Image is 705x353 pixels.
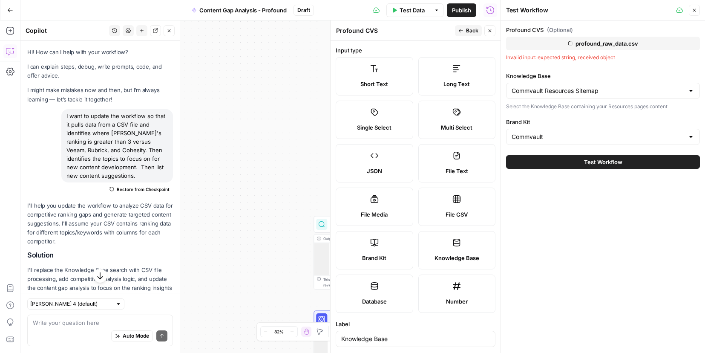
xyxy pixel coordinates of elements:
[506,118,700,126] label: Brand Kit
[274,328,284,335] span: 82%
[506,54,700,61] div: Invalid input: expected string, received object
[117,186,170,193] span: Restore from Checkpoint
[27,62,173,80] p: I can explain steps, debug, write prompts, code, and offer advice.
[506,37,700,50] button: profound_raw_data.csv
[27,266,173,302] p: I'll replace the Knowledge Base search with CSV file processing, add competitive analysis logic, ...
[367,167,382,175] span: JSON
[512,87,684,95] input: Commvault Resources Sitemap
[30,300,112,308] input: Claude Sonnet 4 (default)
[341,335,490,343] input: Input Label
[106,184,173,194] button: Restore from Checkpoint
[466,27,478,35] span: Back
[297,6,310,14] span: Draft
[362,254,386,262] span: Brand Kit
[584,158,622,166] span: Test Workflow
[27,201,173,246] p: I'll help you update the workflow to analyze CSV data for competitive ranking gaps and generate t...
[357,123,391,132] span: Single Select
[452,6,471,14] span: Publish
[27,48,173,57] p: Hi! How can I help with your workflow?
[446,297,468,306] span: Number
[443,80,470,88] span: Long Text
[360,80,388,88] span: Short Text
[447,3,476,17] button: Publish
[362,297,387,306] span: Database
[446,210,468,219] span: File CSV
[323,236,403,241] div: Output
[27,86,173,104] p: I might make mistakes now and then, but I’m always learning — let’s tackle it together!
[506,26,700,34] label: Profound CVS
[386,3,430,17] button: Test Data
[506,155,700,169] button: Test Workflow
[441,123,472,132] span: Multi Select
[336,320,495,328] label: Label
[199,6,287,14] span: Content Gap Analysis - Profound
[400,6,425,14] span: Test Data
[506,72,700,80] label: Knowledge Base
[27,251,173,259] h2: Solution
[314,178,421,195] div: WorkflowInput SettingsInputs
[123,332,149,340] span: Auto Mode
[336,26,378,35] textarea: Profound CVS
[111,330,153,341] button: Auto Mode
[446,167,468,175] span: File Text
[323,277,419,288] div: This output is too large & has been abbreviated for review. to view the full content.
[547,26,573,34] span: (Optional)
[361,210,388,219] span: File Media
[61,109,173,182] div: I want to update the workflow so that it pulls data from a CSV file and identifies where [PERSON_...
[187,3,292,17] button: Content Gap Analysis - Profound
[314,216,421,290] div: Search Knowledge BaseSearch Resources ContentStep 1Output that end, enterprises set and enforce p...
[455,25,482,36] button: Back
[576,39,638,48] span: profound_raw_data.csv
[512,133,684,141] input: Commvault
[506,102,700,111] p: Select the Knowledge Base containing your Resources pages content
[26,26,106,35] div: Copilot
[435,254,479,262] span: Knowledge Base
[336,46,495,55] label: Input type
